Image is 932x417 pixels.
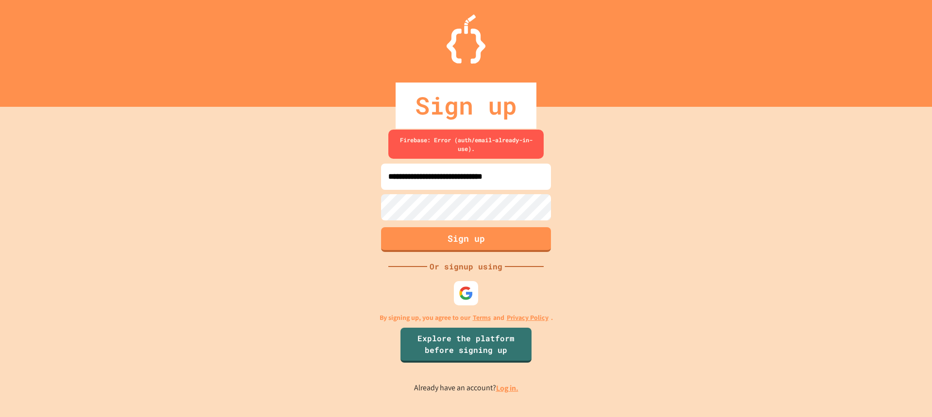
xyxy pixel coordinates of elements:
a: Explore the platform before signing up [400,328,532,363]
div: Firebase: Error (auth/email-already-in-use). [388,130,544,159]
a: Privacy Policy [507,313,549,323]
p: Already have an account? [414,382,518,394]
a: Log in. [496,383,518,393]
button: Sign up [381,227,551,252]
div: Or signup using [427,261,505,272]
p: By signing up, you agree to our and . [380,313,553,323]
div: Sign up [396,83,536,129]
img: Logo.svg [447,15,485,64]
a: Terms [473,313,491,323]
img: google-icon.svg [459,286,473,300]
